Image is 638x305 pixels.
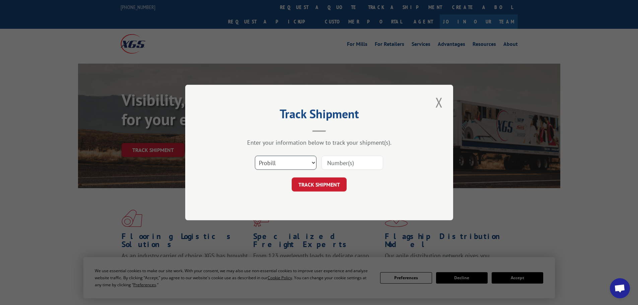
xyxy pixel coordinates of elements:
[219,139,420,146] div: Enter your information below to track your shipment(s).
[292,177,347,192] button: TRACK SHIPMENT
[219,109,420,122] h2: Track Shipment
[322,156,383,170] input: Number(s)
[433,93,445,111] button: Close modal
[610,278,630,298] a: Open chat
